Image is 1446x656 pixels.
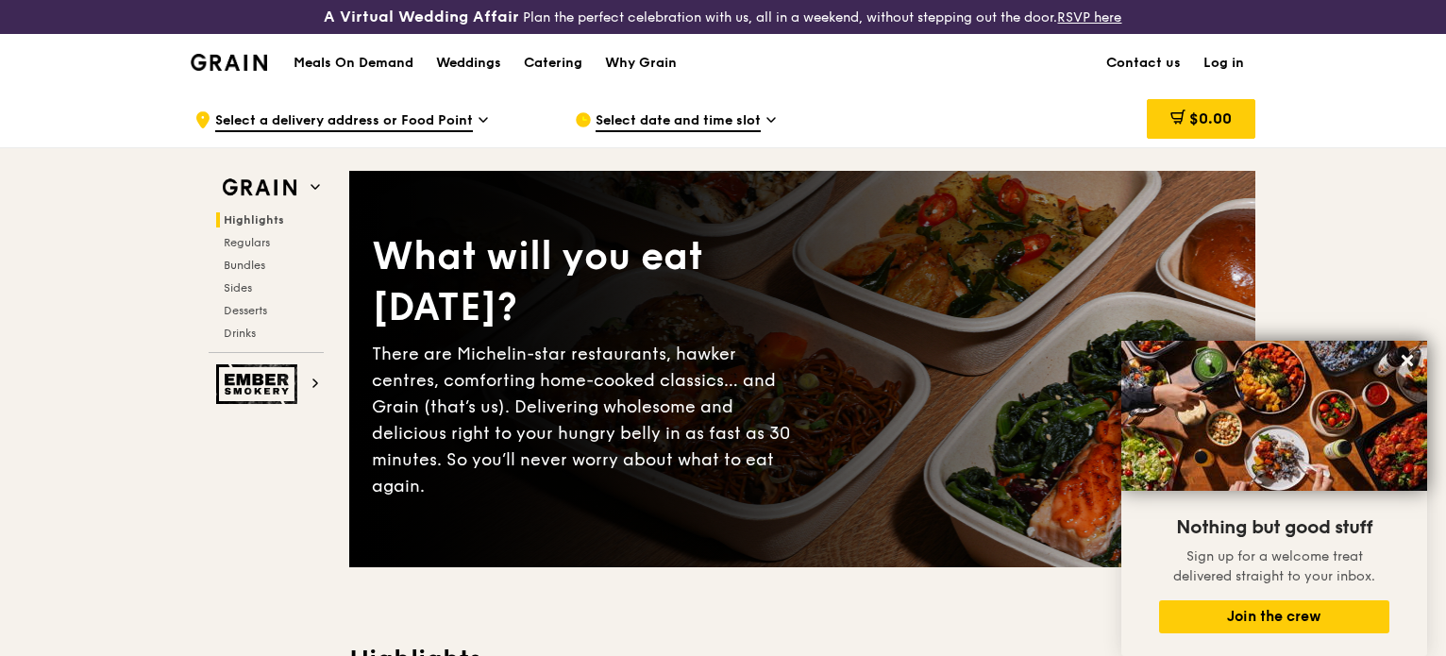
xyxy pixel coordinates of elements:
h1: Meals On Demand [294,54,413,73]
div: Plan the perfect celebration with us, all in a weekend, without stepping out the door. [241,8,1204,26]
a: Log in [1192,35,1255,92]
button: Close [1392,345,1422,376]
span: Select a delivery address or Food Point [215,111,473,132]
img: Grain web logo [216,171,303,205]
span: Regulars [224,236,270,249]
div: Why Grain [605,35,677,92]
a: Catering [513,35,594,92]
span: Sides [224,281,252,294]
h3: A Virtual Wedding Affair [324,8,519,26]
span: Sign up for a welcome treat delivered straight to your inbox. [1173,548,1375,584]
button: Join the crew [1159,600,1389,633]
div: Weddings [436,35,501,92]
span: Bundles [224,259,265,272]
span: Drinks [224,327,256,340]
img: Ember Smokery web logo [216,364,303,404]
div: There are Michelin-star restaurants, hawker centres, comforting home-cooked classics… and Grain (... [372,341,802,499]
img: DSC07876-Edit02-Large.jpeg [1121,341,1427,491]
a: RSVP here [1057,9,1121,25]
span: Select date and time slot [596,111,761,132]
span: Desserts [224,304,267,317]
a: Weddings [425,35,513,92]
span: $0.00 [1189,109,1232,127]
a: GrainGrain [191,33,267,90]
a: Contact us [1095,35,1192,92]
img: Grain [191,54,267,71]
span: Nothing but good stuff [1176,516,1372,539]
span: Highlights [224,213,284,227]
div: What will you eat [DATE]? [372,231,802,333]
div: Catering [524,35,582,92]
a: Why Grain [594,35,688,92]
